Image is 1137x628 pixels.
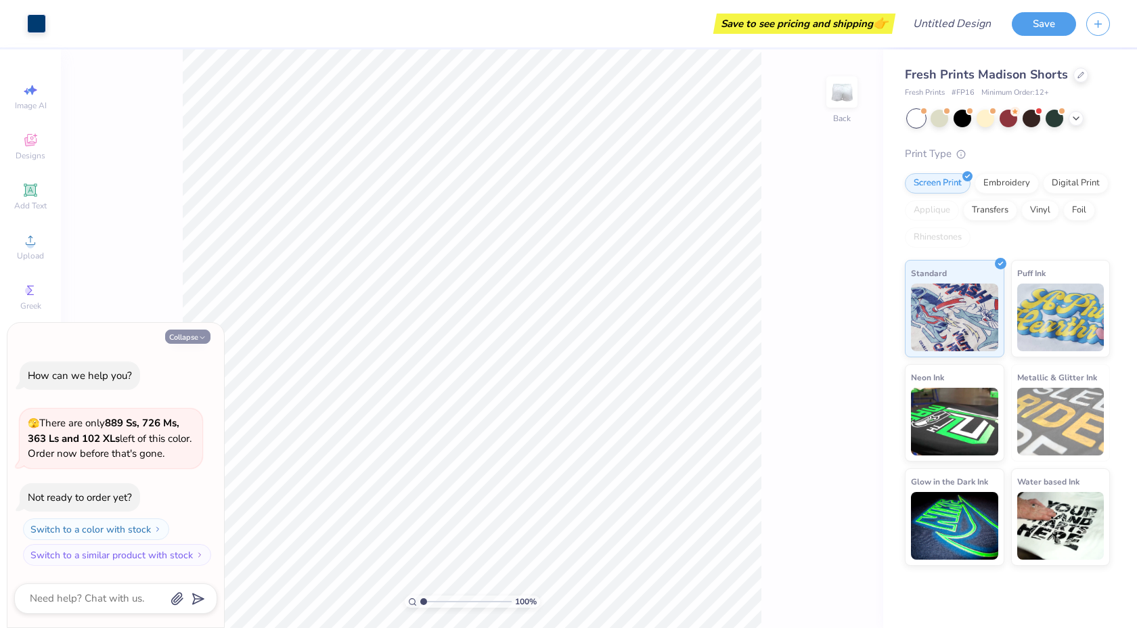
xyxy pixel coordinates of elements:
strong: 889 Ss, 726 Ms, 363 Ls and 102 XLs [28,416,179,445]
div: Vinyl [1021,200,1059,221]
button: Save [1012,12,1076,36]
span: Fresh Prints Madison Shorts [905,66,1068,83]
span: Water based Ink [1017,474,1079,489]
span: Upload [17,250,44,261]
img: Puff Ink [1017,284,1105,351]
div: Save to see pricing and shipping [717,14,892,34]
div: Not ready to order yet? [28,491,132,504]
img: Switch to a similar product with stock [196,551,204,559]
span: Designs [16,150,45,161]
span: Add Text [14,200,47,211]
span: There are only left of this color. Order now before that's gone. [28,416,192,460]
span: 100 % [515,596,537,608]
button: Switch to a color with stock [23,518,169,540]
img: Neon Ink [911,388,998,455]
span: # FP16 [952,87,975,99]
div: How can we help you? [28,369,132,382]
img: Standard [911,284,998,351]
span: Metallic & Glitter Ink [1017,370,1097,384]
img: Switch to a color with stock [154,525,162,533]
div: Foil [1063,200,1095,221]
div: Back [833,112,851,125]
div: Print Type [905,146,1110,162]
span: 👉 [873,15,888,31]
span: Glow in the Dark Ink [911,474,988,489]
span: Image AI [15,100,47,111]
div: Rhinestones [905,227,971,248]
span: Fresh Prints [905,87,945,99]
span: Neon Ink [911,370,944,384]
span: Minimum Order: 12 + [981,87,1049,99]
span: Greek [20,300,41,311]
img: Back [828,78,855,106]
span: 🫣 [28,417,39,430]
img: Water based Ink [1017,492,1105,560]
span: Puff Ink [1017,266,1046,280]
div: Digital Print [1043,173,1109,194]
div: Embroidery [975,173,1039,194]
img: Glow in the Dark Ink [911,492,998,560]
img: Metallic & Glitter Ink [1017,388,1105,455]
div: Screen Print [905,173,971,194]
button: Switch to a similar product with stock [23,544,211,566]
button: Collapse [165,330,210,344]
span: Standard [911,266,947,280]
div: Transfers [963,200,1017,221]
div: Applique [905,200,959,221]
input: Untitled Design [902,10,1002,37]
